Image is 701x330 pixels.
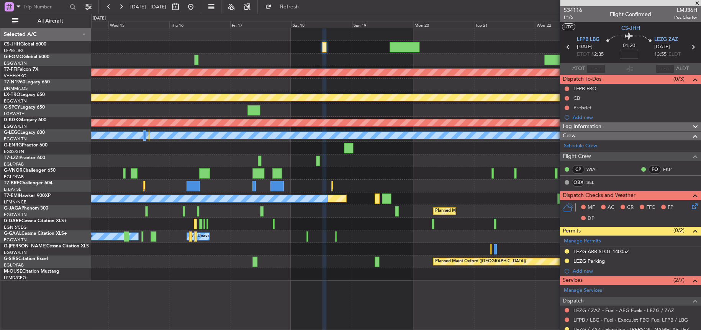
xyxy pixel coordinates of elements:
span: LEZG ZAZ [654,36,678,44]
span: ATOT [572,65,585,73]
div: CP [572,165,585,174]
a: G-LEGCLegacy 600 [4,130,45,135]
span: G-JAGA [4,206,21,211]
a: G-SIRSCitation Excel [4,257,48,261]
a: DNMM/LOS [4,86,28,91]
a: G-SPCYLegacy 650 [4,105,45,110]
div: Sat 18 [291,21,352,28]
button: UTC [562,23,575,30]
span: Dispatch [563,297,584,306]
a: SEL [586,179,604,186]
span: G-GAAL [4,231,21,236]
div: OBX [572,178,585,187]
div: LEZG ARR SLOT 14005Z [573,248,629,255]
input: --:-- [587,64,605,73]
span: G-FOMO [4,55,23,59]
span: P1/5 [564,14,582,21]
span: ETOT [577,51,590,59]
span: G-LEGC [4,130,20,135]
span: Refresh [273,4,305,10]
span: ALDT [676,65,689,73]
span: All Aircraft [20,18,81,24]
a: T7-BREChallenger 604 [4,181,52,185]
div: LFPB FBO [573,85,596,92]
span: T7-EMI [4,193,19,198]
span: Permits [563,227,581,236]
a: EGGW/LTN [4,212,27,218]
span: MF [588,204,595,211]
span: [DATE] - [DATE] [130,3,166,10]
a: LFPB/LBG [4,48,24,54]
span: 01:20 [623,42,635,50]
a: WIA [586,166,604,173]
div: Thu 16 [169,21,230,28]
a: G-[PERSON_NAME]Cessna Citation XLS [4,244,89,249]
span: G-ENRG [4,143,22,148]
a: T7-N1960Legacy 650 [4,80,50,85]
div: Wed 15 [108,21,169,28]
div: Flight Confirmed [610,10,651,18]
a: T7-FFIFalcon 7X [4,67,38,72]
span: DP [588,215,595,223]
span: (0/2) [673,226,685,234]
a: EGLF/FAB [4,262,24,268]
span: FP [668,204,673,211]
span: T7-N1960 [4,80,25,85]
div: A/C Unavailable [189,231,221,242]
span: 13:55 [654,51,667,59]
a: EGGW/LTN [4,124,27,129]
span: (2/7) [673,276,685,284]
span: G-[PERSON_NAME] [4,244,46,249]
a: G-GAALCessna Citation XLS+ [4,231,67,236]
span: LMJ36H [674,6,697,14]
div: Add new [573,268,697,274]
a: M-OUSECitation Mustang [4,269,59,274]
a: LEZG / ZAZ - Fuel - AEG Fuels - LEZG / ZAZ [573,307,674,314]
div: CB [573,95,580,101]
span: ELDT [668,51,681,59]
span: LFPB LBG [577,36,599,44]
input: Trip Number [23,1,67,13]
div: Prebrief [573,104,591,111]
span: T7-LZZI [4,156,20,160]
span: CS-JHH [621,24,640,32]
a: CS-JHHGlobal 6000 [4,42,46,47]
span: G-KGKG [4,118,22,122]
div: Mon 20 [413,21,474,28]
a: G-KGKGLegacy 600 [4,118,46,122]
a: EGLF/FAB [4,161,24,167]
a: EGGW/LTN [4,250,27,255]
a: LFMD/CEQ [4,275,26,281]
a: Manage Services [564,287,602,294]
a: G-VNORChallenger 650 [4,168,56,173]
span: Leg Information [563,122,601,131]
a: Manage Permits [564,237,601,245]
a: G-ENRGPraetor 600 [4,143,47,148]
a: LTBA/ISL [4,187,21,192]
a: EGNR/CEG [4,224,27,230]
div: Planned Maint Oxford ([GEOGRAPHIC_DATA]) [435,256,526,267]
a: EGGW/LTN [4,98,27,104]
span: Pos Charter [674,14,697,21]
span: Dispatch To-Dos [563,75,601,84]
span: CR [627,204,634,211]
span: FFC [646,204,655,211]
span: (0/3) [673,75,685,83]
span: G-SPCY [4,105,20,110]
div: [DATE] [93,15,106,22]
span: [DATE] [577,43,593,51]
div: Add new [573,114,697,120]
a: EGLF/FAB [4,174,24,180]
span: T7-FFI [4,67,17,72]
a: G-FOMOGlobal 6000 [4,55,49,59]
span: Flight Crew [563,152,591,161]
span: [DATE] [654,43,670,51]
div: Wed 22 [535,21,596,28]
div: Fri 17 [230,21,291,28]
span: Dispatch Checks and Weather [563,191,635,200]
span: AC [608,204,614,211]
a: LGAV/ATH [4,111,25,117]
a: EGGW/LTN [4,136,27,142]
div: FO [649,165,661,174]
a: LFMN/NCE [4,199,26,205]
